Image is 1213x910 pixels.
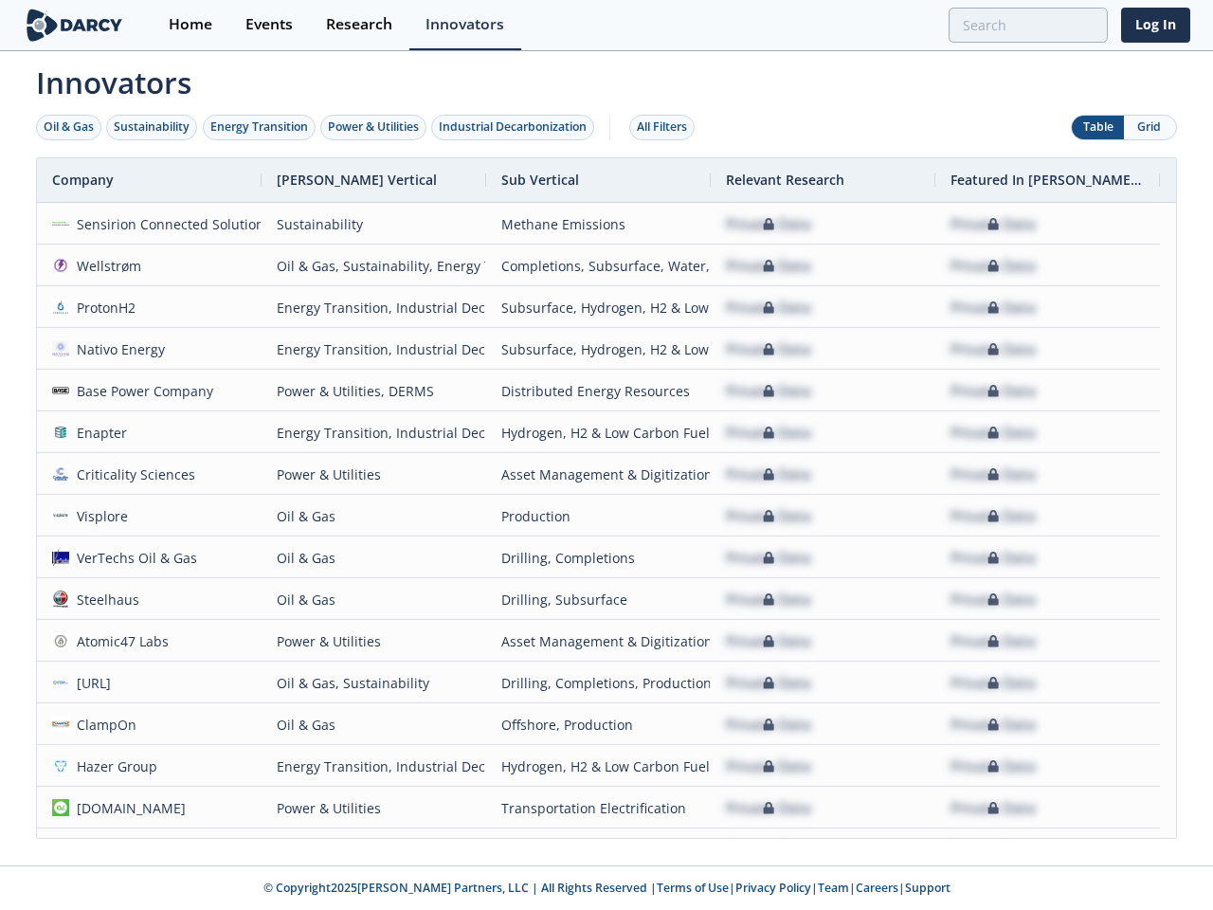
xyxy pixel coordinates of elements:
[501,704,696,745] div: Offshore, Production
[950,412,1036,453] div: Private Data
[950,329,1036,370] div: Private Data
[726,496,811,537] div: Private Data
[501,171,579,189] span: Sub Vertical
[277,412,471,453] div: Energy Transition, Industrial Decarbonization
[52,674,69,691] img: ea980f56-d14e-43ae-ac21-4d173c6edf7c
[277,579,471,620] div: Oil & Gas
[69,829,155,870] div: Ignis Energy
[950,788,1036,828] div: Private Data
[950,537,1036,578] div: Private Data
[52,299,69,316] img: 9c95c6f0-4dc2-42bd-b77a-e8faea8af569
[277,746,471,787] div: Energy Transition, Industrial Decarbonization
[726,746,811,787] div: Private Data
[501,204,696,245] div: Methane Emissions
[501,329,696,370] div: Subsurface, Hydrogen, H2 & Low Carbon Fuels
[726,287,811,328] div: Private Data
[277,329,471,370] div: Energy Transition, Industrial Decarbonization, Oil & Gas
[905,880,950,896] a: Support
[1121,8,1190,43] a: Log In
[210,118,308,136] div: Energy Transition
[277,621,471,662] div: Power & Utilities
[277,663,471,703] div: Oil & Gas, Sustainability
[69,579,140,620] div: Steelhaus
[277,246,471,286] div: Oil & Gas, Sustainability, Energy Transition, Industrial Decarbonization
[950,287,1036,328] div: Private Data
[501,454,696,495] div: Asset Management & Digitization
[36,115,101,140] button: Oil & Gas
[501,621,696,662] div: Asset Management & Digitization
[425,17,504,32] div: Innovators
[277,537,471,578] div: Oil & Gas
[52,465,69,482] img: f59c13b7-8146-4c0f-b540-69d0cf6e4c34
[52,382,69,399] img: d90f63b1-a088-44e9-a846-ea9cce8d3e08
[501,579,696,620] div: Drilling, Subsurface
[69,371,214,411] div: Base Power Company
[950,663,1036,703] div: Private Data
[950,621,1036,662] div: Private Data
[277,829,471,870] div: Energy Transition
[950,171,1145,189] span: Featured In [PERSON_NAME] Live
[52,716,69,733] img: 1612893891037-1519912762584%5B1%5D
[52,549,69,566] img: 1613507502523-vertechs.jfif
[277,287,471,328] div: Energy Transition, Industrial Decarbonization, Oil & Gas
[277,371,471,411] div: Power & Utilities, DERMS
[69,412,128,453] div: Enapter
[726,704,811,745] div: Private Data
[735,880,811,896] a: Privacy Policy
[44,118,94,136] div: Oil & Gas
[27,880,1186,897] p: © Copyright 2025 [PERSON_NAME] Partners, LLC | All Rights Reserved | | | | |
[629,115,695,140] button: All Filters
[726,788,811,828] div: Private Data
[69,537,198,578] div: VerTechs Oil & Gas
[950,829,1036,870] div: Private Data
[856,880,898,896] a: Careers
[69,454,196,495] div: Criticality Sciences
[277,704,471,745] div: Oil & Gas
[726,329,811,370] div: Private Data
[726,371,811,411] div: Private Data
[23,9,126,42] img: logo-wide.svg
[726,579,811,620] div: Private Data
[501,287,696,328] div: Subsurface, Hydrogen, H2 & Low Carbon Fuels
[277,496,471,537] div: Oil & Gas
[950,579,1036,620] div: Private Data
[726,537,811,578] div: Private Data
[726,204,811,245] div: Private Data
[69,704,137,745] div: ClampOn
[52,340,69,357] img: ebe80549-b4d3-4f4f-86d6-e0c3c9b32110
[501,788,696,828] div: Transportation Electrification
[326,17,392,32] div: Research
[52,257,69,274] img: c4410f02-09cb-40fa-b332-5e437c8e7c40
[501,537,696,578] div: Drilling, Completions
[52,591,69,608] img: steelhausinc.com.png
[726,412,811,453] div: Private Data
[277,204,471,245] div: Sustainability
[277,171,437,189] span: [PERSON_NAME] Vertical
[818,880,849,896] a: Team
[501,412,696,453] div: Hydrogen, H2 & Low Carbon Fuels
[726,829,811,870] div: Private Data
[69,329,166,370] div: Nativo Energy
[277,788,471,828] div: Power & Utilities
[501,663,696,703] div: Drilling, Completions, Production, Flaring
[1072,116,1124,139] button: Table
[950,746,1036,787] div: Private Data
[114,118,190,136] div: Sustainability
[1124,116,1176,139] button: Grid
[69,663,112,703] div: [URL]
[69,204,272,245] div: Sensirion Connected Solutions
[949,8,1108,43] input: Advanced Search
[52,799,69,816] img: ev.energy.png
[726,454,811,495] div: Private Data
[52,424,69,441] img: 1610735133938-Enapter.png
[501,746,696,787] div: Hydrogen, H2 & Low Carbon Fuels
[52,757,69,774] img: 1636581572366-1529576642972%5B1%5D
[637,118,687,136] div: All Filters
[320,115,426,140] button: Power & Utilities
[69,287,136,328] div: ProtonH2
[501,829,696,870] div: New Energies, Other
[169,17,212,32] div: Home
[950,496,1036,537] div: Private Data
[501,371,696,411] div: Distributed Energy Resources
[69,788,187,828] div: [DOMAIN_NAME]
